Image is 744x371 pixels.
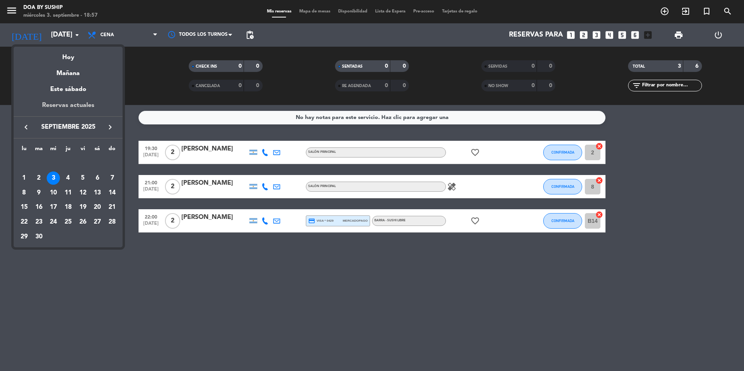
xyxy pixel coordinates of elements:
td: 24 de septiembre de 2025 [46,215,61,229]
div: 16 [32,201,46,214]
td: 28 de septiembre de 2025 [105,215,119,229]
td: 6 de septiembre de 2025 [90,171,105,185]
div: 29 [18,230,31,243]
td: 19 de septiembre de 2025 [75,200,90,215]
td: 11 de septiembre de 2025 [61,185,75,200]
td: 8 de septiembre de 2025 [17,185,32,200]
th: viernes [75,144,90,156]
td: SEP. [17,156,119,171]
td: 4 de septiembre de 2025 [61,171,75,185]
div: Reservas actuales [14,100,123,116]
div: 28 [105,215,119,229]
div: 13 [91,186,104,199]
i: keyboard_arrow_right [105,122,115,132]
div: 14 [105,186,119,199]
div: 22 [18,215,31,229]
td: 13 de septiembre de 2025 [90,185,105,200]
td: 21 de septiembre de 2025 [105,200,119,215]
td: 18 de septiembre de 2025 [61,200,75,215]
td: 15 de septiembre de 2025 [17,200,32,215]
td: 22 de septiembre de 2025 [17,215,32,229]
td: 9 de septiembre de 2025 [32,185,46,200]
td: 5 de septiembre de 2025 [75,171,90,185]
div: 24 [47,215,60,229]
div: Mañana [14,63,123,79]
div: 27 [91,215,104,229]
div: 9 [32,186,46,199]
td: 2 de septiembre de 2025 [32,171,46,185]
div: 18 [61,201,75,214]
div: 8 [18,186,31,199]
td: 1 de septiembre de 2025 [17,171,32,185]
div: 23 [32,215,46,229]
div: 12 [76,186,89,199]
td: 20 de septiembre de 2025 [90,200,105,215]
span: septiembre 2025 [33,122,103,132]
td: 27 de septiembre de 2025 [90,215,105,229]
div: 1 [18,171,31,185]
th: martes [32,144,46,156]
div: 17 [47,201,60,214]
td: 10 de septiembre de 2025 [46,185,61,200]
div: 21 [105,201,119,214]
div: 15 [18,201,31,214]
div: Este sábado [14,79,123,100]
th: miércoles [46,144,61,156]
td: 30 de septiembre de 2025 [32,229,46,244]
td: 26 de septiembre de 2025 [75,215,90,229]
td: 16 de septiembre de 2025 [32,200,46,215]
div: 5 [76,171,89,185]
th: jueves [61,144,75,156]
td: 17 de septiembre de 2025 [46,200,61,215]
td: 12 de septiembre de 2025 [75,185,90,200]
td: 14 de septiembre de 2025 [105,185,119,200]
td: 23 de septiembre de 2025 [32,215,46,229]
div: 26 [76,215,89,229]
div: 6 [91,171,104,185]
div: 4 [61,171,75,185]
div: 30 [32,230,46,243]
td: 7 de septiembre de 2025 [105,171,119,185]
td: 29 de septiembre de 2025 [17,229,32,244]
div: 11 [61,186,75,199]
th: sábado [90,144,105,156]
div: 3 [47,171,60,185]
td: 3 de septiembre de 2025 [46,171,61,185]
div: 20 [91,201,104,214]
div: 19 [76,201,89,214]
td: 25 de septiembre de 2025 [61,215,75,229]
div: 25 [61,215,75,229]
button: keyboard_arrow_left [19,122,33,132]
div: 10 [47,186,60,199]
th: lunes [17,144,32,156]
div: Hoy [14,47,123,63]
div: 2 [32,171,46,185]
div: 7 [105,171,119,185]
i: keyboard_arrow_left [21,122,31,132]
th: domingo [105,144,119,156]
button: keyboard_arrow_right [103,122,117,132]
